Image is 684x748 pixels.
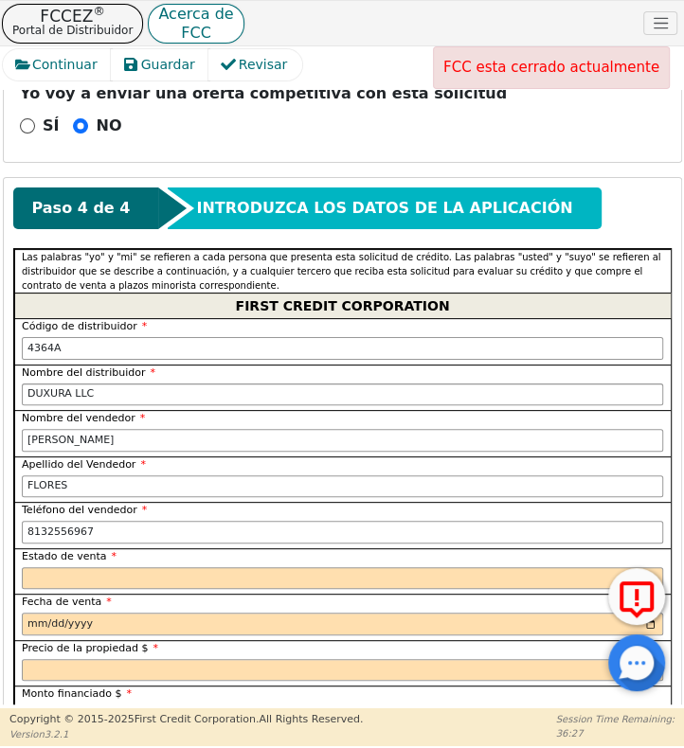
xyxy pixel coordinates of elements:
[43,115,59,137] p: SÍ
[96,115,121,137] p: NO
[22,642,158,654] span: Precio de la propiedad $
[12,9,133,23] p: FCCEZ
[22,412,145,424] span: Nombre del vendedor
[158,9,233,19] p: Acerca de
[3,49,113,80] button: Continuar
[236,294,450,318] span: FIRST CREDIT CORPORATION
[22,613,663,635] input: YYYY-MM-DD
[20,82,664,105] p: Yo voy a enviar una oferta competitiva con esta solicitud
[208,49,302,80] button: Revisar
[32,197,131,220] span: Paso 4 de 4
[196,197,572,220] span: INTRODUZCA LOS DATOS DE LA APLICACIÓN
[22,687,132,700] span: Monto financiado $
[259,713,363,725] span: All Rights Reserved.
[643,11,677,36] button: Toggle navigation
[22,458,146,471] span: Apellido del Vendedor
[2,4,143,44] button: FCCEZ®Portal de Distribuidor
[12,23,133,38] p: Portal de Distribuidor
[148,4,243,44] button: Acerca deFCC
[93,4,105,18] sup: ®
[111,49,209,80] button: Guardar
[22,550,117,562] span: Estado de venta
[22,366,155,379] span: Nombre del distribuidor
[22,521,663,543] input: 303-867-5309 x104
[9,727,363,741] p: Version 3.2.1
[22,504,147,516] span: Teléfono del vendedor
[141,55,195,75] span: Guardar
[158,28,233,38] p: FCC
[239,55,288,75] span: Revisar
[22,320,147,332] span: Código de distribuidor
[14,249,671,293] div: Las palabras "yo" y "mi" se refieren a cada persona que presenta esta solicitud de crédito. Las p...
[556,712,675,726] p: Session Time Remaining:
[32,55,98,75] span: Continuar
[608,568,665,625] button: Reportar Error a FCC
[556,726,675,740] p: 36:27
[443,59,659,76] span: FCC esta cerrado actualmente
[22,596,112,608] span: Fecha de venta
[9,712,363,728] p: Copyright © 2015- 2025 First Credit Corporation.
